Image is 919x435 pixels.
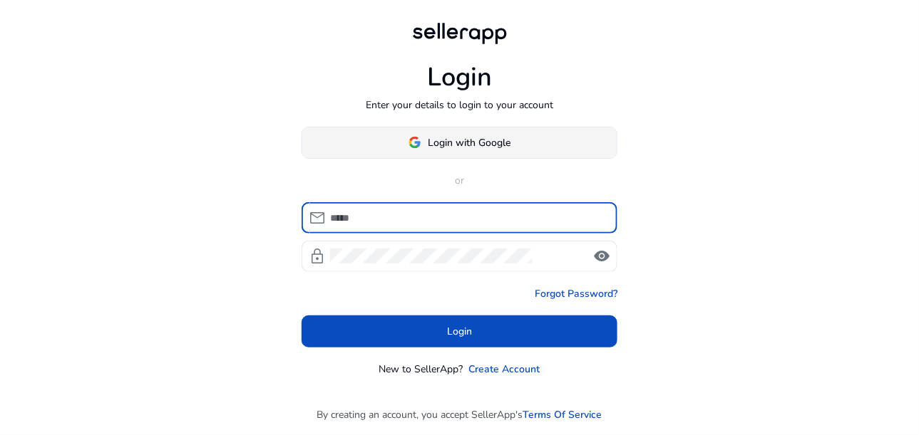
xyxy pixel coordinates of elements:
span: Login with Google [428,135,511,150]
a: Create Account [469,362,540,377]
button: Login [302,315,617,347]
p: or [302,173,617,188]
img: google-logo.svg [409,136,421,149]
p: New to SellerApp? [379,362,463,377]
span: visibility [593,248,610,265]
h1: Login [427,62,492,93]
a: Terms Of Service [523,407,602,422]
a: Forgot Password? [535,286,617,301]
span: Login [447,324,472,339]
span: lock [309,248,326,265]
p: Enter your details to login to your account [366,98,553,112]
button: Login with Google [302,127,617,159]
span: mail [309,209,326,226]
